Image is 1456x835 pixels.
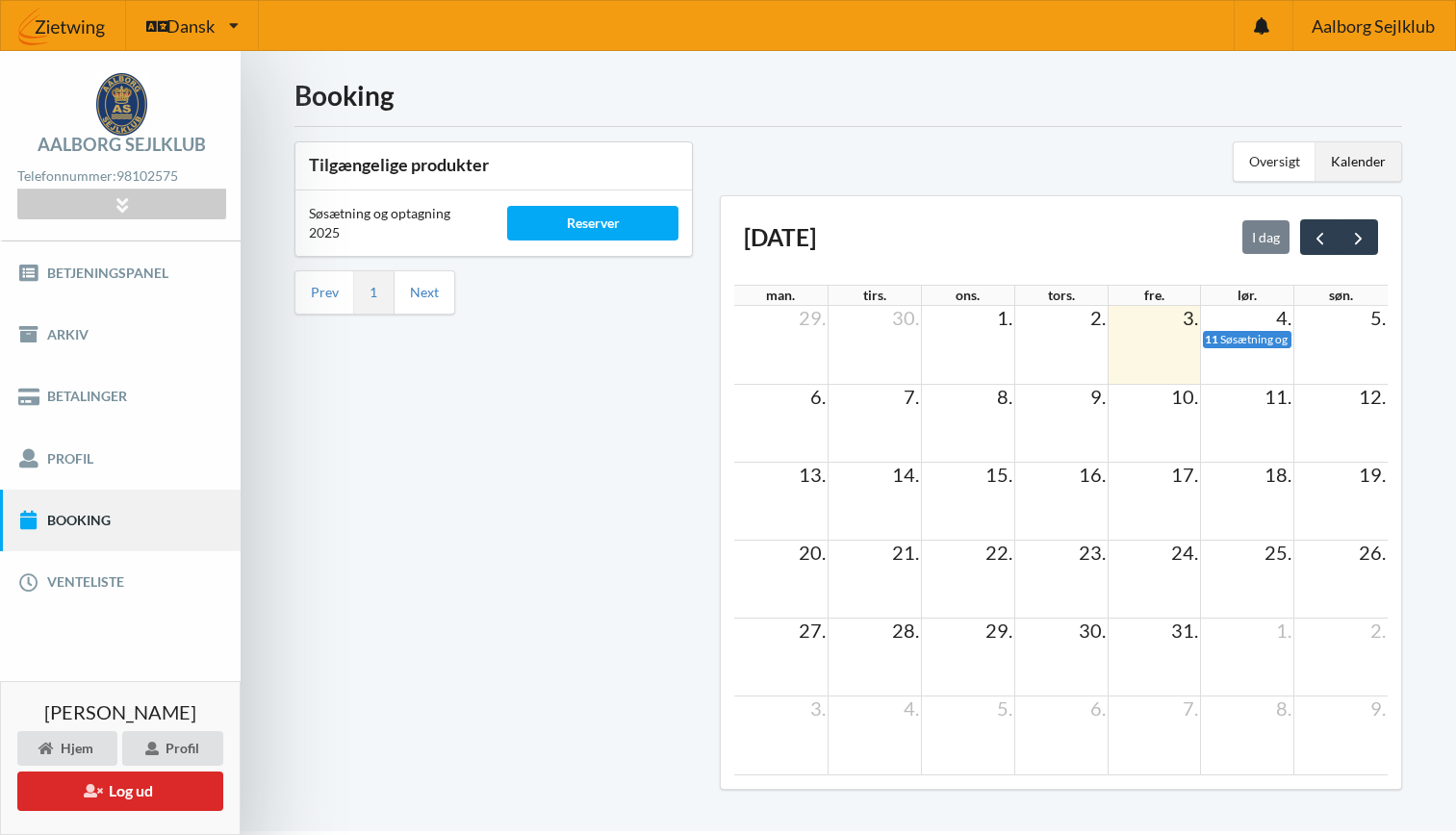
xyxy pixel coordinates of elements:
[309,154,678,176] h3: Tilgængelige produkter
[96,73,147,136] img: logo
[995,385,1014,408] span: 8.
[890,306,921,329] span: 30.
[1048,287,1075,303] span: tors.
[1263,385,1293,408] span: 11.
[902,696,921,720] span: 4.
[1088,306,1108,329] span: 2.
[995,306,1014,329] span: 1.
[808,385,828,408] span: 6.
[1077,619,1108,642] span: 30.
[983,541,1014,564] span: 22.
[995,696,1014,720] span: 5.
[311,284,339,301] a: Prev
[1242,220,1290,253] button: I dag
[1368,619,1388,642] span: 2.
[1181,696,1200,720] span: 7.
[410,284,439,301] a: Next
[17,731,117,766] div: Hjem
[1357,463,1388,486] span: 19.
[797,463,828,486] span: 13.
[1368,306,1388,329] span: 5.
[1274,619,1293,642] span: 1.
[902,385,921,408] span: 7.
[1205,332,1218,346] span: 11
[744,222,816,253] h2: [DATE]
[1357,385,1388,408] span: 12.
[1263,463,1293,486] span: 18.
[1312,17,1435,35] span: Aalborg Sejlklub
[808,696,828,720] span: 3.
[1300,219,1340,254] button: prev
[766,287,795,303] span: man.
[983,463,1014,486] span: 15.
[1169,619,1200,642] span: 31.
[797,306,828,329] span: 29.
[1238,287,1257,303] span: lør.
[294,78,1402,113] h1: Booking
[983,619,1014,642] span: 29.
[295,190,494,256] div: Søsætning og optagning 2025
[44,702,196,721] span: [PERSON_NAME]
[370,284,377,301] a: 1
[1077,541,1108,564] span: 23.
[507,206,678,240] div: Reserver
[1181,306,1200,329] span: 3.
[17,772,223,811] button: Log ud
[1263,541,1293,564] span: 25.
[1144,287,1164,303] span: fre.
[890,463,921,486] span: 14.
[1234,142,1316,181] div: Oversigt
[1339,219,1378,254] button: next
[116,167,178,184] strong: 98102575
[1088,696,1108,720] span: 6.
[1274,306,1293,329] span: 4.
[863,287,886,303] span: tirs.
[122,731,223,766] div: Profil
[1368,696,1388,720] span: 9.
[17,164,225,190] div: Telefonnummer:
[1169,463,1200,486] span: 17.
[956,287,980,303] span: ons.
[1220,332,1369,346] span: Søsætning og optagning 2025
[1088,385,1108,408] span: 9.
[1316,142,1401,181] div: Kalender
[38,136,206,153] div: Aalborg Sejlklub
[1329,287,1353,303] span: søn.
[890,619,921,642] span: 28.
[890,541,921,564] span: 21.
[1274,696,1293,720] span: 8.
[797,541,828,564] span: 20.
[1169,385,1200,408] span: 10.
[1077,463,1108,486] span: 16.
[166,17,215,35] span: Dansk
[1169,541,1200,564] span: 24.
[1357,541,1388,564] span: 26.
[797,619,828,642] span: 27.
